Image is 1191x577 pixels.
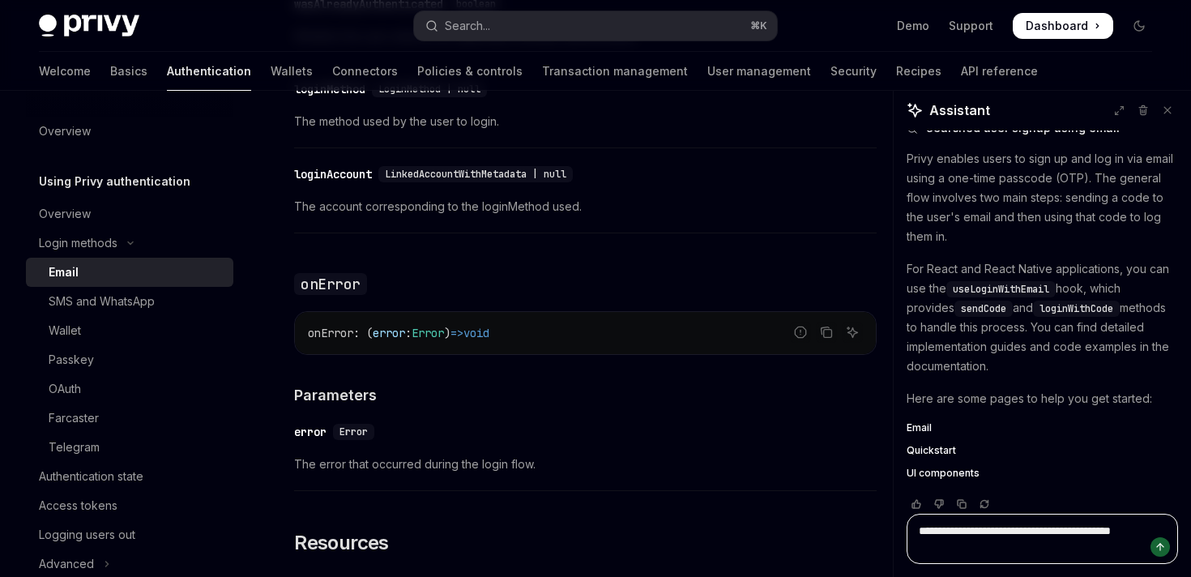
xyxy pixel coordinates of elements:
span: The error that occurred during the login flow. [294,455,877,474]
a: Basics [110,52,147,91]
span: : ( [353,326,373,340]
div: error [294,424,327,440]
span: Error [339,425,368,438]
a: OAuth [26,374,233,404]
span: loginWithCode [1039,302,1113,315]
a: Logging users out [26,520,233,549]
span: LinkedAccountWithMetadata | null [385,168,566,181]
a: Demo [897,18,929,34]
button: Open search [414,11,776,41]
button: Ask AI [842,322,863,343]
a: User management [707,52,811,91]
span: Error [412,326,444,340]
a: Recipes [896,52,941,91]
button: Vote that response was not good [929,496,949,512]
a: Transaction management [542,52,688,91]
div: Authentication state [39,467,143,486]
button: Vote that response was good [907,496,926,512]
span: void [463,326,489,340]
button: Reload last chat [975,496,994,512]
a: Dashboard [1013,13,1113,39]
span: : [405,326,412,340]
span: => [450,326,463,340]
a: Access tokens [26,491,233,520]
h5: Using Privy authentication [39,172,190,191]
div: Overview [39,204,91,224]
a: UI components [907,467,1178,480]
p: Privy enables users to sign up and log in via email using a one-time passcode (OTP). The general ... [907,149,1178,246]
a: Authentication state [26,462,233,491]
a: Policies & controls [417,52,523,91]
span: Quickstart [907,444,956,457]
div: OAuth [49,379,81,399]
button: Send message [1150,537,1170,557]
button: Toggle Login methods section [26,229,233,258]
span: ) [444,326,450,340]
button: Copy the contents from the code block [816,322,837,343]
p: Here are some pages to help you get started: [907,389,1178,408]
a: Support [949,18,993,34]
div: loginAccount [294,166,372,182]
a: Email [907,421,1178,434]
a: Security [830,52,877,91]
textarea: Ask a question... [907,514,1178,564]
span: error [373,326,405,340]
a: Passkey [26,345,233,374]
span: useLoginWithEmail [953,283,1049,296]
span: Assistant [929,100,990,120]
a: Overview [26,199,233,229]
a: API reference [961,52,1038,91]
a: Quickstart [907,444,1178,457]
span: ⌘ K [750,19,767,32]
p: For React and React Native applications, you can use the hook, which provides and methods to hand... [907,259,1178,376]
div: Passkey [49,350,94,370]
span: sendCode [961,302,1006,315]
div: Overview [39,122,91,141]
div: Access tokens [39,496,117,515]
a: Authentication [167,52,251,91]
span: Dashboard [1026,18,1088,34]
div: Search... [445,16,490,36]
a: Wallets [271,52,313,91]
a: SMS and WhatsApp [26,287,233,316]
div: Email [49,263,79,282]
div: SMS and WhatsApp [49,292,155,311]
span: Parameters [294,384,377,406]
button: Report incorrect code [790,322,811,343]
a: Telegram [26,433,233,462]
div: Advanced [39,554,94,574]
span: The account corresponding to the loginMethod used. [294,197,877,216]
span: onError [308,326,353,340]
div: Farcaster [49,408,99,428]
div: Wallet [49,321,81,340]
a: Overview [26,117,233,146]
a: Farcaster [26,404,233,433]
div: Telegram [49,438,100,457]
a: Email [26,258,233,287]
div: Logging users out [39,525,135,545]
span: UI components [907,467,980,480]
button: Toggle dark mode [1126,13,1152,39]
code: onError [294,273,367,295]
a: Welcome [39,52,91,91]
a: Wallet [26,316,233,345]
img: dark logo [39,15,139,37]
div: Login methods [39,233,117,253]
button: Copy chat response [952,496,971,512]
span: The method used by the user to login. [294,112,877,131]
a: Connectors [332,52,398,91]
span: Email [907,421,932,434]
